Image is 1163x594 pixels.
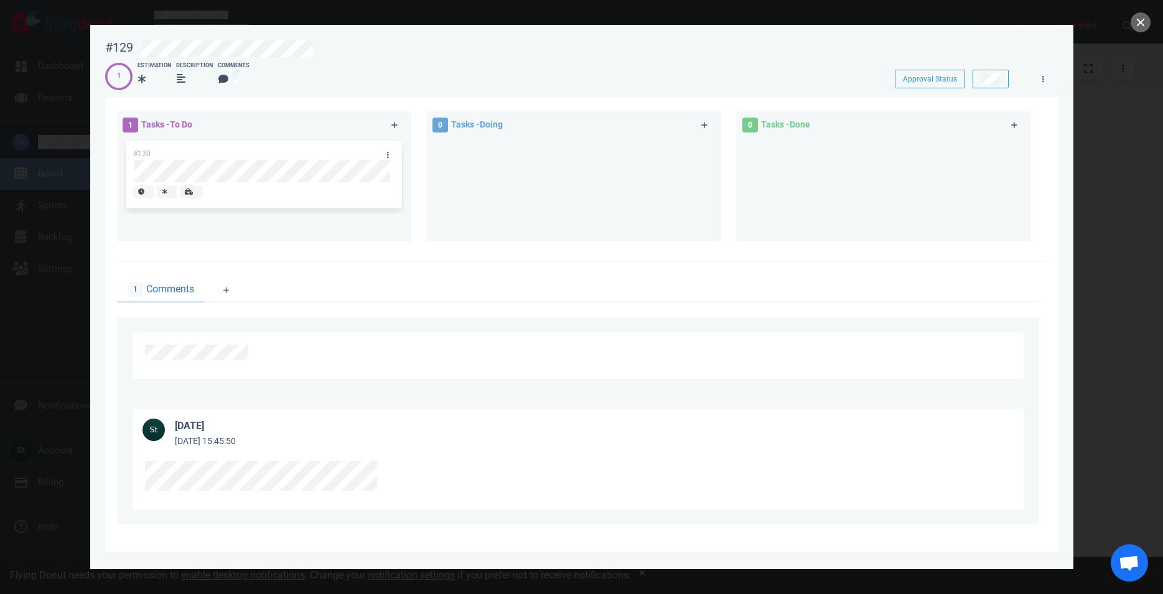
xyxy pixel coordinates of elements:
button: close [1131,12,1151,32]
div: [DATE] [175,419,204,434]
span: 0 [432,118,448,132]
span: Comments [146,282,194,297]
div: Estimation [138,62,171,70]
span: Tasks - Done [761,119,810,129]
span: 1 [123,118,138,132]
span: Tasks - Doing [451,119,503,129]
div: #129 [105,40,133,55]
button: Approval Status [895,70,965,88]
span: 1 [128,282,143,297]
span: Tasks - To Do [141,119,192,129]
div: 1 [117,71,121,81]
small: [DATE] 15:45:50 [175,436,236,446]
span: 0 [742,118,758,132]
div: Comments [218,62,250,70]
img: 36 [142,419,165,441]
div: Description [176,62,213,70]
span: #130 [133,149,151,158]
a: Open chat [1111,544,1148,582]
